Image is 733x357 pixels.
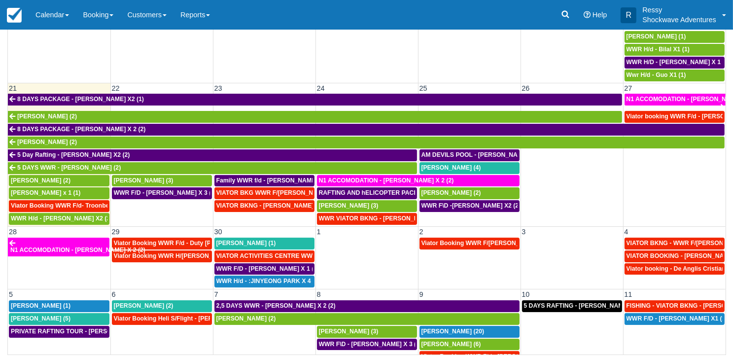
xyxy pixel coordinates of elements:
span: 30 [213,228,223,236]
span: [PERSON_NAME] (20) [421,328,485,335]
a: N1 ACCOMODATION - [PERSON_NAME] X 2 (2) [8,238,109,256]
span: WWR H/D - [PERSON_NAME] X 1 (1) [627,59,730,66]
span: Family WWR f/d - [PERSON_NAME] X 4 (4) [216,177,338,184]
a: [PERSON_NAME] (3) [317,326,417,338]
span: Viator Booking WWR H/[PERSON_NAME] x2 (3) [114,252,250,259]
span: [PERSON_NAME] (3) [114,177,174,184]
span: 26 [521,84,531,92]
span: 5 [8,290,14,298]
a: Viator booking - De Anglis Cristiano X1 (1) [625,263,725,275]
span: 22 [111,84,121,92]
a: N1 ACCOMODATION - [PERSON_NAME] X 2 (2) [317,175,520,187]
a: Viator Booking WWR F/d - Duty [PERSON_NAME] 2 (2) [112,238,212,250]
a: [PERSON_NAME] (4) [419,162,520,174]
span: 10 [521,290,531,298]
span: 25 [419,84,428,92]
a: 5 DAYS WWR - [PERSON_NAME] (2) [8,162,417,174]
a: [PERSON_NAME] (2) [419,187,520,199]
a: WWR F/D - [PERSON_NAME] X1 (1) [625,313,725,325]
a: VIATOR BKNG - [PERSON_NAME] 2 (2) [214,200,314,212]
span: WWR F/D - [PERSON_NAME] X 1 (1) [216,265,319,272]
span: Wwr H/d - Guo X1 (1) [627,71,686,78]
span: 29 [111,228,121,236]
span: 8 DAYS PACKAGE - [PERSON_NAME] X 2 (2) [17,126,145,133]
a: VIATOR ACTIVITIES CENTRE WWR - [PERSON_NAME] X 1 (1) [214,250,314,262]
span: 27 [624,84,633,92]
span: 28 [8,228,18,236]
span: 1 [316,228,322,236]
span: [PERSON_NAME] (3) [319,202,379,209]
a: [PERSON_NAME] (20) [419,326,520,338]
span: 2 [419,228,424,236]
span: [PERSON_NAME] (2) [17,113,77,120]
span: 7 [213,290,219,298]
a: FISHING - VIATOR BKNG - [PERSON_NAME] 2 (2) [625,300,725,312]
a: WWR H/d - [PERSON_NAME] X2 (2) [9,213,109,225]
a: WWR VIATOR BKNG - [PERSON_NAME] 2 (2) [317,213,417,225]
span: [PERSON_NAME] (1) [216,240,276,247]
i: Help [584,11,591,18]
a: PRIVATE RAFTING TOUR - [PERSON_NAME] X 5 (5) [9,326,109,338]
a: [PERSON_NAME] (1) [9,300,109,312]
a: AM DEVILS POOL - [PERSON_NAME] X 2 (2) [419,149,520,161]
a: N1 ACCOMODATION - [PERSON_NAME] X 2 (2) [625,94,726,106]
span: Viator Booking WWR F/d- Troonbeeckx, [PERSON_NAME] 11 (9) [11,202,194,209]
span: [PERSON_NAME] x 1 (1) [11,189,80,196]
span: 2,5 DAYS WWR - [PERSON_NAME] X 2 (2) [216,302,336,309]
span: 21 [8,84,18,92]
a: 2,5 DAYS WWR - [PERSON_NAME] X 2 (2) [214,300,520,312]
a: 8 DAYS PACKAGE - [PERSON_NAME] X 2 (2) [8,124,725,136]
span: [PERSON_NAME] (2) [114,302,174,309]
span: [PERSON_NAME] (6) [421,341,481,348]
span: WWR VIATOR BKNG - [PERSON_NAME] 2 (2) [319,215,448,222]
span: WWR F\D - [PERSON_NAME] X 3 (3) [319,341,422,348]
span: 11 [624,290,633,298]
span: 5 DAYS WWR - [PERSON_NAME] (2) [17,164,121,171]
span: WWR H/d - [PERSON_NAME] X2 (2) [11,215,112,222]
a: Viator Booking WWR F/d- Troonbeeckx, [PERSON_NAME] 11 (9) [9,200,109,212]
a: [PERSON_NAME] (3) [112,175,212,187]
a: Wwr H/d - Guo X1 (1) [625,70,725,81]
a: [PERSON_NAME] (2) [8,137,725,148]
span: 5 DAYS RAFTING - [PERSON_NAME] X 2 (4) [524,302,649,309]
a: WWR F\D - [PERSON_NAME] X 3 (3) [317,339,417,351]
a: Family WWR f/d - [PERSON_NAME] X 4 (4) [214,175,314,187]
span: VIATOR BKG WWR F/[PERSON_NAME] [PERSON_NAME] 2 (2) [216,189,395,196]
span: Viator Booking WWR F/d - Duty [PERSON_NAME] 2 (2) [114,240,270,247]
span: PRIVATE RAFTING TOUR - [PERSON_NAME] X 5 (5) [11,328,159,335]
a: Viator Booking Heli S/Flight - [PERSON_NAME] X 1 (1) [112,313,212,325]
a: [PERSON_NAME] (1) [625,31,725,43]
a: VIATOR BKNG - WWR F/[PERSON_NAME] 3 (3) [625,238,725,250]
span: 8 DAYS PACKAGE - [PERSON_NAME] X2 (1) [17,96,144,103]
div: R [621,7,636,23]
a: [PERSON_NAME] x 1 (1) [9,187,109,199]
span: N1 ACCOMODATION - [PERSON_NAME] X 2 (2) [10,247,145,253]
a: Viator booking WWR F/d - [PERSON_NAME] 3 (3) [625,111,725,123]
span: [PERSON_NAME] (3) [319,328,379,335]
span: 5 Day Rafting - [PERSON_NAME] X2 (2) [17,151,130,158]
span: [PERSON_NAME] (2) [216,315,276,322]
a: [PERSON_NAME] (1) [214,238,314,250]
a: 5 DAYS RAFTING - [PERSON_NAME] X 2 (4) [522,300,622,312]
span: VIATOR BKNG - [PERSON_NAME] 2 (2) [216,202,328,209]
a: WWR F/D - [PERSON_NAME] X 3 (3) [112,187,212,199]
span: WWR F\D -[PERSON_NAME] X2 (2) [421,202,521,209]
span: 24 [316,84,326,92]
span: [PERSON_NAME] (2) [421,189,481,196]
a: 8 DAYS PACKAGE - [PERSON_NAME] X2 (1) [8,94,622,106]
span: [PERSON_NAME] (4) [421,164,481,171]
a: WWR F\D -[PERSON_NAME] X2 (2) [419,200,520,212]
span: 3 [521,228,527,236]
a: 5 Day Rafting - [PERSON_NAME] X2 (2) [8,149,417,161]
span: [PERSON_NAME] (2) [17,139,77,145]
a: [PERSON_NAME] (2) [9,175,109,187]
span: N1 ACCOMODATION - [PERSON_NAME] X 2 (2) [319,177,454,184]
span: WWR F/D - [PERSON_NAME] X 3 (3) [114,189,217,196]
a: WWR H/d - Bilal X1 (1) [625,44,725,56]
span: Help [593,11,607,19]
a: [PERSON_NAME] (3) [317,200,417,212]
a: RAFTING AND hELICOPTER PACKAGE - [PERSON_NAME] X1 (1) [317,187,417,199]
p: Shockwave Adventures [642,15,716,25]
span: 9 [419,290,424,298]
a: [PERSON_NAME] (2) [214,313,520,325]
